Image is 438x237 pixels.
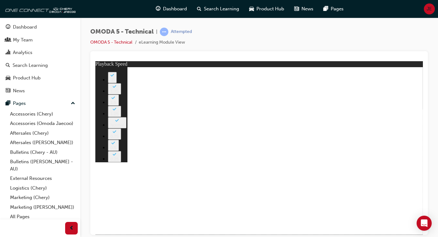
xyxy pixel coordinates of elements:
a: Logistics (Chery) [8,183,78,193]
a: Aftersales ([PERSON_NAME]) [8,138,78,148]
a: OMODA 5 - Technical [90,40,132,45]
span: Pages [331,5,344,13]
span: pages-icon [323,5,328,13]
li: eLearning Module View [139,39,185,46]
span: car-icon [6,75,10,81]
span: pages-icon [6,101,10,106]
a: All Pages [8,212,78,222]
a: Accessories (Chery) [8,109,78,119]
div: Pages [13,100,26,107]
span: learningRecordVerb_ATTEMPT-icon [160,28,168,36]
a: Marketing (Chery) [8,193,78,202]
a: Bulletins (Chery - AU) [8,148,78,157]
div: Product Hub [13,74,41,82]
span: guage-icon [156,5,160,13]
div: Search Learning [13,62,48,69]
span: JE [427,5,432,13]
div: Dashboard [13,24,37,31]
a: News [3,85,78,97]
span: search-icon [197,5,201,13]
a: Search Learning [3,60,78,71]
a: search-iconSearch Learning [192,3,244,15]
a: car-iconProduct Hub [244,3,289,15]
span: news-icon [294,5,299,13]
span: | [156,28,157,35]
span: search-icon [6,63,10,68]
a: Aftersales (Chery) [8,128,78,138]
button: Pages [3,98,78,109]
a: guage-iconDashboard [151,3,192,15]
span: guage-icon [6,24,10,30]
span: Search Learning [204,5,239,13]
div: Attempted [171,29,192,35]
span: people-icon [6,37,10,43]
img: oneconnect [3,3,76,15]
span: prev-icon [69,224,74,232]
a: news-iconNews [289,3,318,15]
a: Dashboard [3,21,78,33]
div: Analytics [13,49,32,56]
span: Dashboard [163,5,187,13]
a: Marketing ([PERSON_NAME]) [8,202,78,212]
a: pages-iconPages [318,3,349,15]
span: news-icon [6,88,10,94]
a: Accessories (Omoda Jaecoo) [8,119,78,128]
span: car-icon [249,5,254,13]
button: JE [424,3,435,14]
a: My Team [3,34,78,46]
span: News [301,5,313,13]
span: chart-icon [6,50,10,56]
span: up-icon [71,100,75,108]
span: Product Hub [256,5,284,13]
div: News [13,87,25,94]
span: OMODA 5 - Technical [90,28,154,35]
div: My Team [13,36,33,44]
div: Open Intercom Messenger [417,216,432,231]
a: Bulletins ([PERSON_NAME] - AU) [8,157,78,174]
a: Analytics [3,47,78,58]
button: DashboardMy TeamAnalyticsSearch LearningProduct HubNews [3,20,78,98]
a: External Resources [8,174,78,183]
a: Product Hub [3,72,78,84]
